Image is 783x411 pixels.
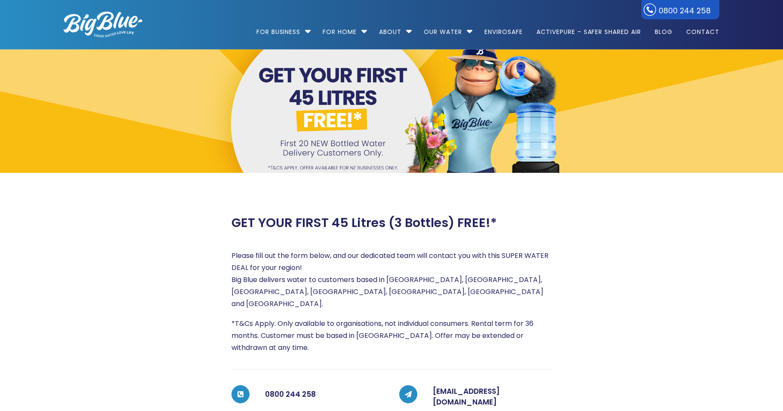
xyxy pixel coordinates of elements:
img: logo [64,12,142,37]
a: [EMAIL_ADDRESS][DOMAIN_NAME] [433,386,500,408]
h5: 0800 244 258 [265,386,384,403]
p: Please fill out the form below, and our dedicated team will contact you with this SUPER WATER DEA... [231,250,552,310]
p: *T&Cs Apply. Only available to organisations, not individual consumers. Rental term for 36 months... [231,318,552,354]
h2: GET YOUR FIRST 45 Litres (3 Bottles) FREE!* [231,215,497,230]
